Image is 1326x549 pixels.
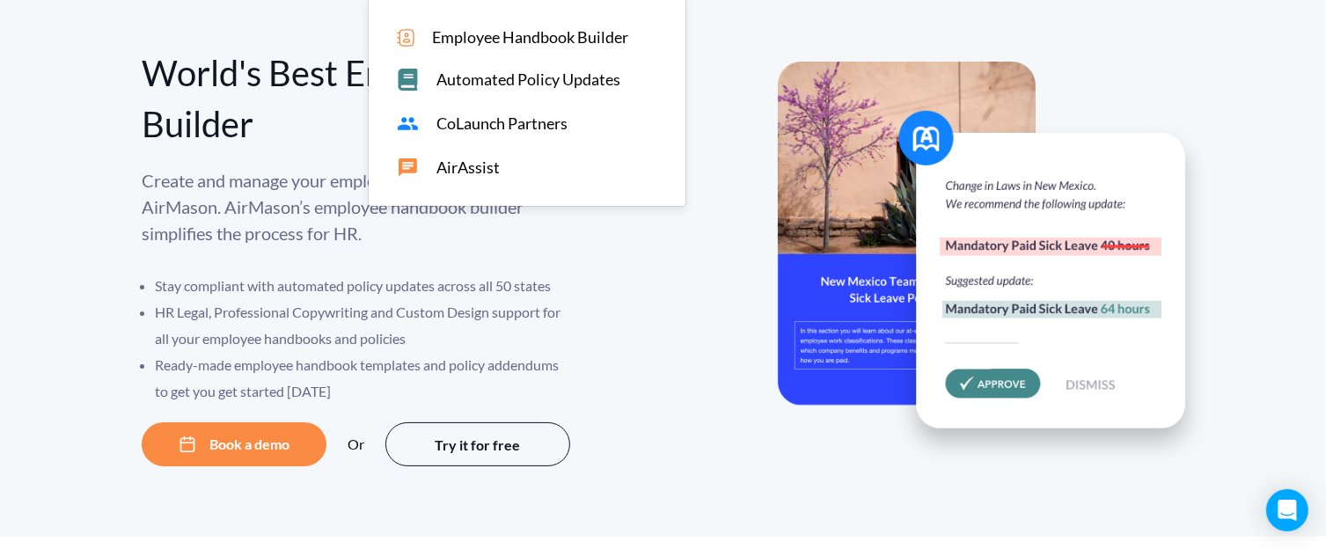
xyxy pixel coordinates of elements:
[155,299,573,352] li: HR Legal, Professional Copywriting and Custom Design support for all your employee handbooks and ...
[385,422,570,466] button: Try it for free
[436,70,620,89] span: Automated Policy Updates
[142,48,663,150] div: World's Best Employee Handbook Builder
[348,436,364,452] div: Or
[142,167,573,246] p: Create and manage your employee handbooks with AirMason. AirMason’s employee handbook builder sim...
[1266,489,1308,531] div: Open Intercom Messenger
[778,62,1209,465] img: hero-banner
[142,422,326,466] button: Book a demo
[155,273,573,299] li: Stay compliant with automated policy updates across all 50 states
[155,352,573,405] li: Ready-made employee handbook templates and policy addendums to get you get started [DATE]
[397,29,414,47] img: icon
[436,114,568,133] span: CoLaunch Partners
[432,28,628,47] span: Employee Handbook Builder
[436,158,500,177] span: AirAssist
